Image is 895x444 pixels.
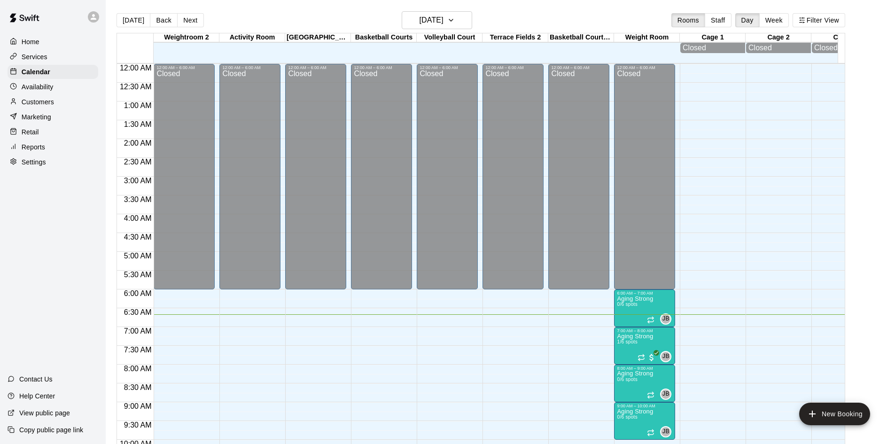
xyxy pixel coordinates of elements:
[417,33,483,42] div: Volleyball Court
[351,33,417,42] div: Basketball Courts
[219,33,285,42] div: Activity Room
[614,64,675,289] div: 12:00 AM – 6:00 AM: Closed
[222,70,278,293] div: Closed
[156,70,212,293] div: Closed
[19,425,83,435] p: Copy public page link
[122,252,154,260] span: 5:00 AM
[811,33,877,42] div: Cage 4
[122,195,154,203] span: 3:30 AM
[647,353,656,362] span: All customers have paid
[420,65,475,70] div: 12:00 AM – 6:00 AM
[22,157,46,167] p: Settings
[122,158,154,166] span: 2:30 AM
[288,65,343,70] div: 12:00 AM – 6:00 AM
[614,365,675,402] div: 8:00 AM – 9:00 AM: Aging Strong
[660,426,671,437] div: Jeffrey Batis
[617,404,672,408] div: 9:00 AM – 10:00 AM
[8,95,98,109] div: Customers
[759,13,789,27] button: Week
[647,316,654,324] span: Recurring event
[617,291,672,296] div: 6:00 AM – 7:00 AM
[117,83,154,91] span: 12:30 AM
[614,33,680,42] div: Weight Room
[664,426,671,437] span: Jeffrey Batis
[351,64,412,289] div: 12:00 AM – 6:00 AM: Closed
[662,352,669,361] span: JB
[483,33,548,42] div: Terrace Fields 2
[671,13,705,27] button: Rooms
[354,65,409,70] div: 12:00 AM – 6:00 AM
[122,233,154,241] span: 4:30 AM
[8,80,98,94] a: Availability
[154,64,215,289] div: 12:00 AM – 6:00 AM: Closed
[617,377,638,382] span: 0/6 spots filled
[485,65,541,70] div: 12:00 AM – 6:00 AM
[664,313,671,325] span: Jeffrey Batis
[664,351,671,362] span: Jeffrey Batis
[647,429,654,436] span: Recurring event
[680,33,746,42] div: Cage 1
[122,421,154,429] span: 9:30 AM
[19,408,70,418] p: View public page
[551,70,607,293] div: Closed
[660,389,671,400] div: Jeffrey Batis
[617,70,672,293] div: Closed
[8,35,98,49] a: Home
[19,391,55,401] p: Help Center
[485,70,541,293] div: Closed
[8,50,98,64] div: Services
[122,365,154,373] span: 8:00 AM
[660,351,671,362] div: Jeffrey Batis
[793,13,845,27] button: Filter View
[150,13,178,27] button: Back
[735,13,760,27] button: Day
[22,127,39,137] p: Retail
[156,65,212,70] div: 12:00 AM – 6:00 AM
[19,374,53,384] p: Contact Us
[662,389,669,399] span: JB
[177,13,203,27] button: Next
[614,327,675,365] div: 7:00 AM – 8:00 AM: Aging Strong
[285,64,346,289] div: 12:00 AM – 6:00 AM: Closed
[660,313,671,325] div: Jeffrey Batis
[122,139,154,147] span: 2:00 AM
[617,65,672,70] div: 12:00 AM – 6:00 AM
[122,101,154,109] span: 1:00 AM
[8,140,98,154] a: Reports
[420,70,475,293] div: Closed
[8,125,98,139] a: Retail
[288,70,343,293] div: Closed
[614,289,675,327] div: 6:00 AM – 7:00 AM: Aging Strong
[705,13,732,27] button: Staff
[122,214,154,222] span: 4:00 AM
[122,308,154,316] span: 6:30 AM
[614,402,675,440] div: 9:00 AM – 10:00 AM: Aging Strong
[814,44,874,52] div: Closed
[662,314,669,324] span: JB
[22,82,54,92] p: Availability
[22,112,51,122] p: Marketing
[617,366,672,371] div: 8:00 AM – 9:00 AM
[8,110,98,124] a: Marketing
[154,33,219,42] div: Weightroom 2
[417,64,478,289] div: 12:00 AM – 6:00 AM: Closed
[8,65,98,79] a: Calendar
[617,414,638,420] span: 0/6 spots filled
[117,13,150,27] button: [DATE]
[22,97,54,107] p: Customers
[548,33,614,42] div: Basketball Courts 2
[799,403,870,425] button: add
[420,14,444,27] h6: [DATE]
[122,327,154,335] span: 7:00 AM
[354,70,409,293] div: Closed
[122,120,154,128] span: 1:30 AM
[402,11,472,29] button: [DATE]
[122,289,154,297] span: 6:00 AM
[617,302,638,307] span: 0/6 spots filled
[662,427,669,436] span: JB
[122,402,154,410] span: 9:00 AM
